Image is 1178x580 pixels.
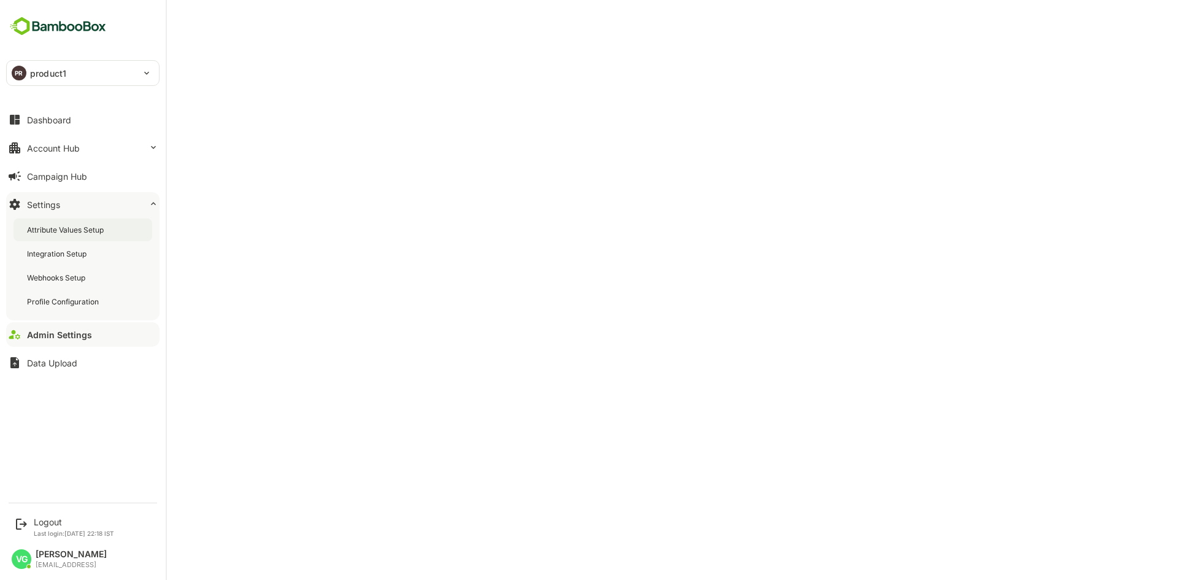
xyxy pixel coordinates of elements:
div: Settings [27,199,60,210]
div: [PERSON_NAME] [36,549,107,560]
div: Attribute Values Setup [27,225,106,235]
div: PR [12,66,26,80]
div: Admin Settings [27,330,92,340]
p: product1 [30,67,66,80]
button: Campaign Hub [6,164,160,188]
div: VG [12,549,31,569]
div: [EMAIL_ADDRESS] [36,561,107,569]
button: Admin Settings [6,322,160,347]
div: Data Upload [27,358,77,368]
p: Last login: [DATE] 22:18 IST [34,530,114,537]
button: Account Hub [6,136,160,160]
div: Campaign Hub [27,171,87,182]
button: Dashboard [6,107,160,132]
div: Profile Configuration [27,296,101,307]
div: Webhooks Setup [27,273,88,283]
div: Integration Setup [27,249,89,259]
button: Settings [6,192,160,217]
div: Logout [34,517,114,527]
button: Data Upload [6,350,160,375]
img: BambooboxFullLogoMark.5f36c76dfaba33ec1ec1367b70bb1252.svg [6,15,110,38]
div: PRproduct1 [7,61,159,85]
div: Account Hub [27,143,80,153]
div: Dashboard [27,115,71,125]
